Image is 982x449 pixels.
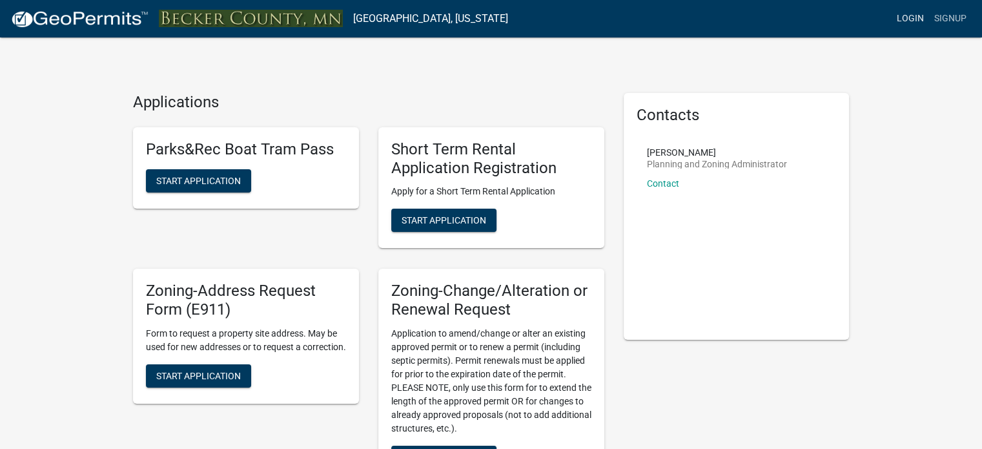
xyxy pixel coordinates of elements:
h5: Short Term Rental Application Registration [391,140,591,178]
a: Login [892,6,929,31]
p: [PERSON_NAME] [647,148,787,157]
span: Start Application [156,175,241,185]
span: Start Application [402,215,486,225]
h5: Zoning-Address Request Form (E911) [146,282,346,319]
p: Application to amend/change or alter an existing approved permit or to renew a permit (including ... [391,327,591,435]
a: [GEOGRAPHIC_DATA], [US_STATE] [353,8,508,30]
button: Start Application [146,364,251,388]
span: Start Application [156,370,241,381]
a: Contact [647,178,679,189]
h5: Zoning-Change/Alteration or Renewal Request [391,282,591,319]
h4: Applications [133,93,604,112]
a: Signup [929,6,972,31]
h5: Parks&Rec Boat Tram Pass [146,140,346,159]
h5: Contacts [637,106,837,125]
img: Becker County, Minnesota [159,10,343,27]
button: Start Application [391,209,496,232]
p: Apply for a Short Term Rental Application [391,185,591,198]
button: Start Application [146,169,251,193]
p: Form to request a property site address. May be used for new addresses or to request a correction. [146,327,346,354]
p: Planning and Zoning Administrator [647,160,787,169]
